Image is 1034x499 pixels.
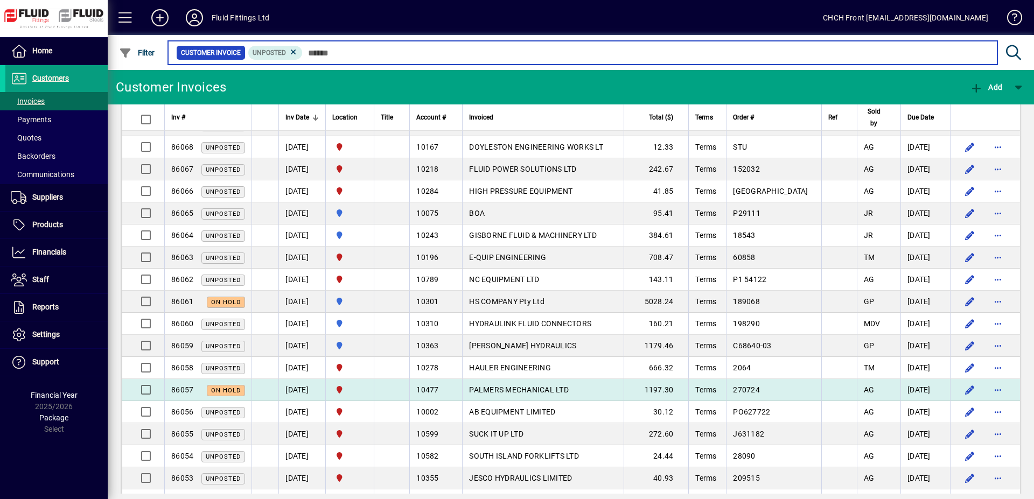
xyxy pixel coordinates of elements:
[278,467,325,489] td: [DATE]
[116,79,226,96] div: Customer Invoices
[469,275,539,284] span: NC EQUIPMENT LTD
[864,187,875,195] span: AG
[624,445,688,467] td: 24.44
[206,255,241,262] span: Unposted
[733,363,751,372] span: 2064
[961,447,979,465] button: Edit
[206,277,241,284] span: Unposted
[733,143,747,151] span: STU
[624,467,688,489] td: 40.93
[961,359,979,376] button: Edit
[116,43,158,62] button: Filter
[171,111,245,123] div: Inv #
[171,111,185,123] span: Inv #
[416,363,438,372] span: 10278
[695,187,716,195] span: Terms
[695,385,716,394] span: Terms
[989,227,1007,244] button: More options
[278,401,325,423] td: [DATE]
[900,291,950,313] td: [DATE]
[695,111,713,123] span: Terms
[416,231,438,240] span: 10243
[624,291,688,313] td: 5028.24
[11,133,41,142] span: Quotes
[332,472,367,484] span: FLUID FITTINGS CHRISTCHURCH
[900,401,950,423] td: [DATE]
[900,224,950,247] td: [DATE]
[989,249,1007,266] button: More options
[31,391,78,399] span: Financial Year
[733,341,771,350] span: C68640-03
[864,253,875,262] span: TM
[5,147,108,165] a: Backorders
[416,187,438,195] span: 10284
[695,165,716,173] span: Terms
[864,209,874,217] span: JR
[416,275,438,284] span: 10789
[828,111,850,123] div: Ref
[695,209,716,217] span: Terms
[961,337,979,354] button: Edit
[5,129,108,147] a: Quotes
[171,253,193,262] span: 86063
[961,315,979,332] button: Edit
[206,365,241,372] span: Unposted
[171,319,193,328] span: 86060
[864,341,875,350] span: GP
[332,111,367,123] div: Location
[416,253,438,262] span: 10196
[332,362,367,374] span: FLUID FITTINGS CHRISTCHURCH
[11,170,74,179] span: Communications
[278,136,325,158] td: [DATE]
[733,275,766,284] span: P1 54122
[900,313,950,335] td: [DATE]
[211,387,241,394] span: On hold
[206,144,241,151] span: Unposted
[989,359,1007,376] button: More options
[32,357,59,366] span: Support
[989,315,1007,332] button: More options
[332,384,367,396] span: FLUID FITTINGS CHRISTCHURCH
[733,319,760,328] span: 198290
[119,48,155,57] span: Filter
[416,319,438,328] span: 10310
[900,357,950,379] td: [DATE]
[32,193,63,201] span: Suppliers
[469,253,546,262] span: E-QUIP ENGINEERING
[900,247,950,269] td: [DATE]
[5,294,108,321] a: Reports
[469,319,591,328] span: HYDRAULINK FLUID CONNECTORS
[278,423,325,445] td: [DATE]
[864,363,875,372] span: TM
[332,251,367,263] span: FLUID FITTINGS CHRISTCHURCH
[32,220,63,229] span: Products
[989,182,1007,200] button: More options
[206,453,241,460] span: Unposted
[206,343,241,350] span: Unposted
[469,474,572,482] span: JESCO HYDRAULICS LIMITED
[624,269,688,291] td: 143.11
[278,335,325,357] td: [DATE]
[416,407,438,416] span: 10002
[469,452,579,460] span: SOUTH ISLAND FORKLIFTS LTD
[624,180,688,202] td: 41.85
[332,318,367,329] span: AUCKLAND
[989,138,1007,156] button: More options
[900,423,950,445] td: [DATE]
[332,185,367,197] span: FLUID FITTINGS CHRISTCHURCH
[624,202,688,224] td: 95.41
[212,9,269,26] div: Fluid Fittings Ltd
[695,407,716,416] span: Terms
[961,116,979,133] button: Edit
[900,269,950,291] td: [DATE]
[332,273,367,285] span: FLUID FITTINGS CHRISTCHURCH
[39,413,68,422] span: Package
[989,205,1007,222] button: More options
[967,78,1005,97] button: Add
[11,97,45,106] span: Invoices
[206,188,241,195] span: Unposted
[5,266,108,293] a: Staff
[416,111,456,123] div: Account #
[171,231,193,240] span: 86064
[278,202,325,224] td: [DATE]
